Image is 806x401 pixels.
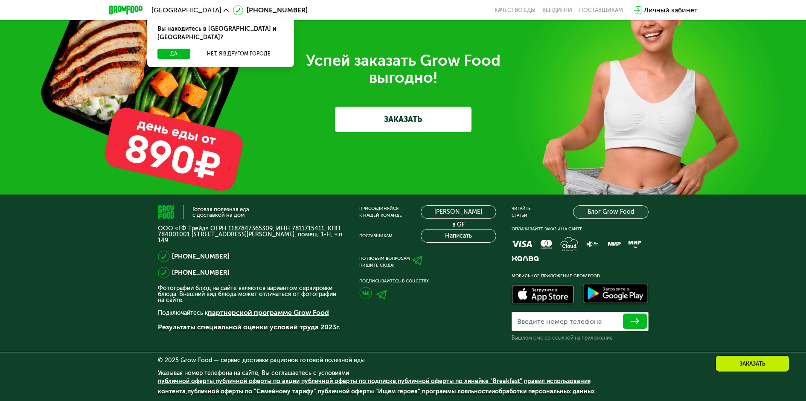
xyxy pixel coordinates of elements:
div: Указывая номер телефона на сайте, Вы соглашаетесь с условиями [158,370,649,401]
p: ООО «ГФ Трейд» ОГРН 1187847365309, ИНН 7811715411, КПП 784001001 [STREET_ADDRESS][PERSON_NAME], п... [158,226,344,244]
a: Результаты специальной оценки условий труда 2023г. [158,323,340,331]
a: Качество еды [495,7,535,14]
div: Вышлем смс со ссылкой на приложение [512,334,649,341]
a: публичной оферты по подписке [301,378,396,385]
a: партнерской программе Grow Food [208,308,329,317]
div: Присоединяйся к нашей команде [359,205,402,219]
div: Заказать [716,355,789,372]
a: публичной оферты по "Семейному тарифу" [187,388,316,395]
a: правил использования контента [158,378,591,395]
div: Личный кабинет [644,5,698,15]
div: © 2025 Grow Food — сервис доставки рационов готовой полезной еды [158,357,649,363]
a: Блог Grow Food [573,205,649,219]
label: Введите номер телефона [517,319,602,324]
a: [PERSON_NAME] в GF [421,205,496,219]
a: Вендинги [542,7,572,14]
div: Мобильное приложение Grow Food [512,273,649,279]
div: Подписывайтесь в соцсетях [359,278,496,285]
img: Доступно в Google Play [581,282,651,307]
div: По любым вопросам пишите сюда: [359,255,410,269]
a: [PHONE_NUMBER] [172,267,230,278]
a: программы лояльности [422,388,492,395]
a: публичной оферты по линейке "Breakfast" [398,378,522,385]
div: поставщикам [579,7,623,14]
a: обработки персональных данных [495,388,595,395]
a: публичной оферты [158,378,214,385]
button: Да [157,49,190,59]
p: Подключайтесь к [158,308,344,318]
div: Поставщикам: [359,232,393,239]
a: ЗАКАЗАТЬ [335,107,471,132]
a: [PHONE_NUMBER] [172,251,230,262]
div: Оплачивайте заказы на сайте [512,226,649,232]
span: , , , , , , , и [158,378,595,395]
a: публичной оферты по акции [215,378,300,385]
div: Читайте статьи [512,205,531,219]
div: Готовая полезная еда с доставкой на дом [192,206,249,218]
div: Вы находитесь в [GEOGRAPHIC_DATA] и [GEOGRAPHIC_DATA]? [147,18,294,49]
button: Нет, я в другом городе [194,49,284,59]
span: [GEOGRAPHIC_DATA] [151,7,221,14]
div: Успей заказать Grow Food выгодно! [164,52,642,86]
p: Фотографии блюд на сайте являются вариантом сервировки блюда. Внешний вид блюда может отличаться ... [158,285,344,303]
button: Написать [421,229,496,243]
a: [PHONE_NUMBER] [233,5,308,15]
a: публичной оферты "Ищем героев" [318,388,420,395]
